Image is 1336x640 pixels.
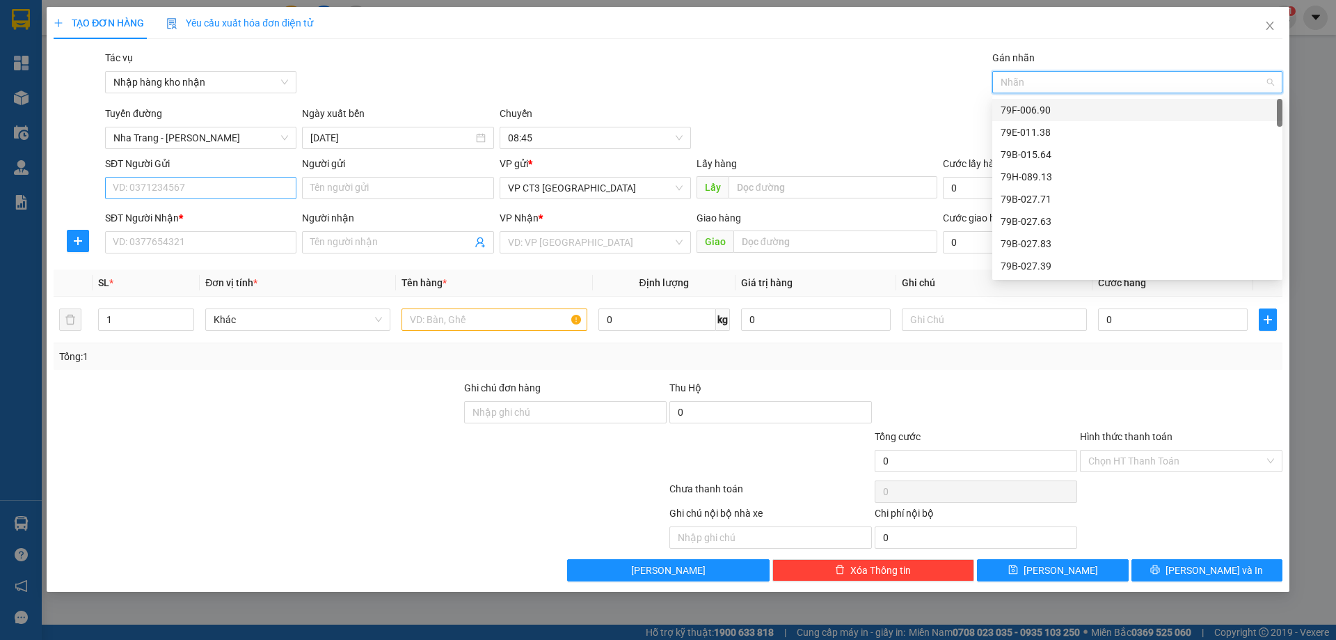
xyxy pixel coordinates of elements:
[1166,563,1263,578] span: [PERSON_NAME] và In
[302,106,493,127] div: Ngày xuất bến
[943,231,1085,253] input: Cước giao hàng
[1259,314,1276,325] span: plus
[992,210,1282,233] div: 79B-027.63
[992,233,1282,255] div: 79B-027.83
[943,177,1085,199] input: Cước lấy hàng
[741,277,793,288] span: Giá trị hàng
[733,231,937,253] input: Dọc đường
[113,127,288,148] span: Nha Trang - Phan Rang
[567,559,770,582] button: [PERSON_NAME]
[902,309,1087,331] input: Ghi Chú
[992,143,1282,166] div: 79B-015.64
[401,277,447,288] span: Tên hàng
[500,156,691,171] div: VP gửi
[977,559,1128,582] button: save[PERSON_NAME]
[1001,192,1274,207] div: 79B-027.71
[302,156,493,171] div: Người gửi
[992,121,1282,143] div: 79E-011.38
[302,210,493,226] div: Người nhận
[992,188,1282,210] div: 79B-027.71
[697,176,729,198] span: Lấy
[669,382,701,393] span: Thu Hộ
[943,158,1005,169] label: Cước lấy hàng
[67,235,88,247] span: plus
[1024,563,1098,578] span: [PERSON_NAME]
[475,237,486,248] span: user-add
[992,255,1282,277] div: 79B-027.39
[639,277,689,288] span: Định lượng
[697,158,737,169] span: Lấy hàng
[669,506,872,526] div: Ghi chú nội bộ nhà xe
[992,166,1282,188] div: 79H-089.13
[464,382,541,393] label: Ghi chú đơn hàng
[1264,20,1275,31] span: close
[105,210,296,226] div: SĐT Người Nhận
[98,277,109,288] span: SL
[508,127,683,148] span: 08:45
[992,99,1282,121] div: 79F-006.90
[1250,7,1289,46] button: Close
[105,52,133,63] label: Tác vụ
[716,309,730,331] span: kg
[1001,74,1003,91] input: Gán nhãn
[1001,214,1274,229] div: 79B-027.63
[1008,565,1018,576] span: save
[214,309,382,330] span: Khác
[105,106,296,127] div: Tuyến đường
[54,17,144,29] span: TẠO ĐƠN HÀNG
[113,72,288,93] span: Nhập hàng kho nhận
[508,178,683,198] span: VP CT3 Nha Trang
[1001,147,1274,162] div: 79B-015.64
[875,506,1077,526] div: Chi phí nội bộ
[1080,431,1172,442] label: Hình thức thanh toán
[59,349,516,364] div: Tổng: 1
[668,481,873,506] div: Chưa thanh toán
[631,563,706,578] span: [PERSON_NAME]
[1001,258,1274,274] div: 79B-027.39
[464,401,667,423] input: Ghi chú đơn hàng
[697,231,733,253] span: Giao
[67,230,89,252] button: plus
[105,156,296,171] div: SĐT Người Gửi
[1001,236,1274,251] div: 79B-027.83
[835,565,845,576] span: delete
[772,559,975,582] button: deleteXóa Thông tin
[1150,565,1160,576] span: printer
[1001,125,1274,140] div: 79E-011.38
[741,309,891,331] input: 0
[500,212,539,224] span: VP Nhận
[205,277,257,288] span: Đơn vị tính
[1131,559,1282,582] button: printer[PERSON_NAME] và In
[401,309,587,331] input: VD: Bàn, Ghế
[875,431,921,442] span: Tổng cước
[59,309,81,331] button: delete
[166,17,313,29] span: Yêu cầu xuất hóa đơn điện tử
[1001,102,1274,118] div: 79F-006.90
[669,526,872,549] input: Nhập ghi chú
[166,18,177,29] img: icon
[992,52,1035,63] label: Gán nhãn
[943,212,1012,224] label: Cước giao hàng
[54,18,63,28] span: plus
[850,563,911,578] span: Xóa Thông tin
[500,106,691,127] div: Chuyến
[697,212,741,224] span: Giao hàng
[729,176,937,198] input: Dọc đường
[1001,169,1274,185] div: 79H-089.13
[1098,277,1146,288] span: Cước hàng
[310,130,472,146] input: 13/08/2025
[896,270,1092,297] th: Ghi chú
[1259,309,1277,331] button: plus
